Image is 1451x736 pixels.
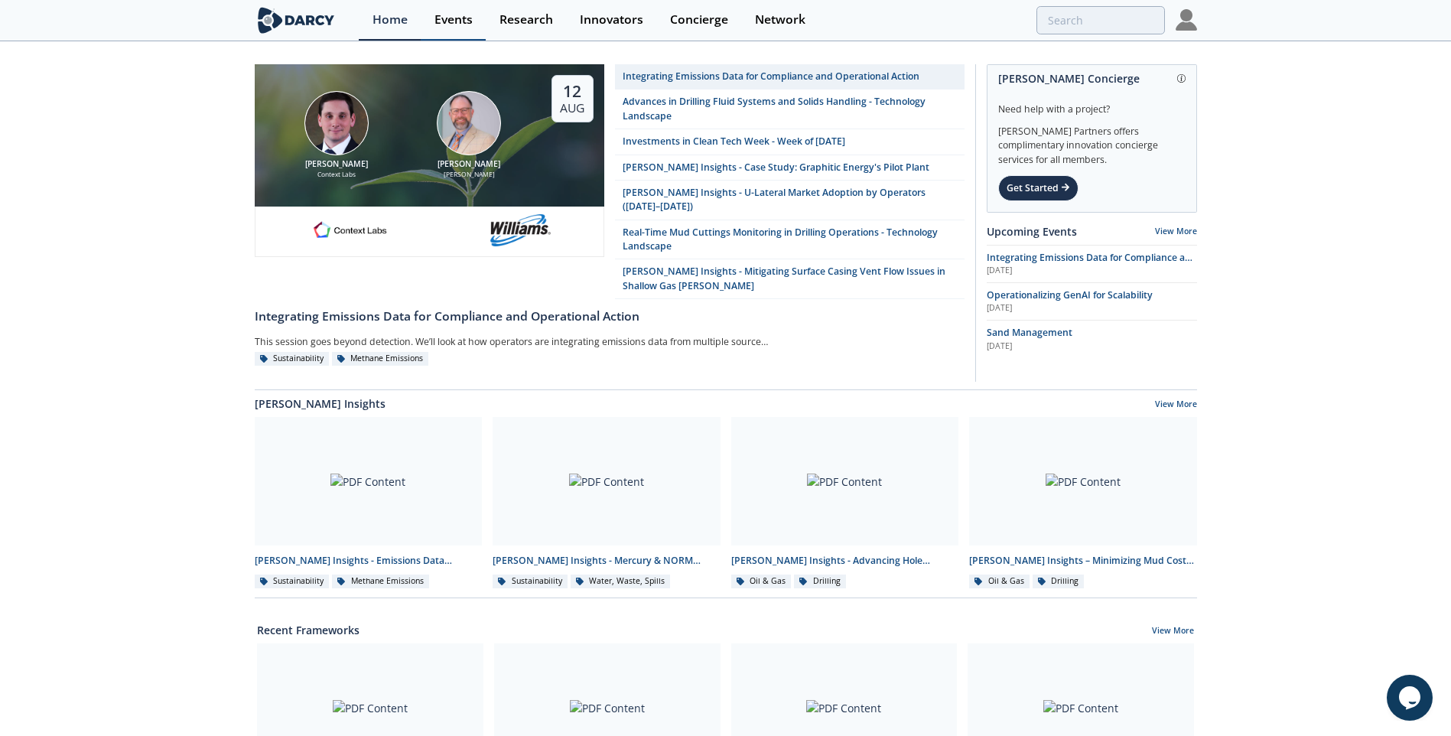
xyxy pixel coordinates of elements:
a: [PERSON_NAME] Insights - U-Lateral Market Adoption by Operators ([DATE]–[DATE]) [615,181,965,220]
div: Sustainability [255,352,330,366]
div: [PERSON_NAME] [408,170,530,180]
div: Research [499,14,553,26]
span: Operationalizing GenAI for Scalability [987,288,1153,301]
a: Sand Management [DATE] [987,326,1197,352]
div: Methane Emissions [332,575,429,588]
div: [PERSON_NAME] Insights - Emissions Data Integration [255,554,483,568]
img: 1682076415445-contextlabs.png [307,214,393,246]
div: Drilling [794,575,846,588]
div: [PERSON_NAME] Concierge [998,65,1186,92]
div: Concierge [670,14,728,26]
div: [DATE] [987,265,1197,277]
div: Need help with a project? [998,92,1186,116]
div: [PERSON_NAME] Partners offers complimentary innovation concierge services for all members. [998,116,1186,167]
a: PDF Content [PERSON_NAME] Insights - Mercury & NORM Detection and [MEDICAL_DATA] Sustainability W... [487,417,726,589]
div: Methane Emissions [332,352,429,366]
div: Home [373,14,408,26]
div: Events [434,14,473,26]
div: This session goes beyond detection. We’ll look at how operators are integrating emissions data fr... [255,331,769,352]
div: Network [755,14,805,26]
img: Nathan Brawn [304,91,369,155]
a: Integrating Emissions Data for Compliance and Operational Action [615,64,965,90]
a: View More [1155,399,1197,412]
img: logo-wide.svg [255,7,338,34]
a: PDF Content [PERSON_NAME] Insights – Minimizing Mud Costs with Automated Fluids Intelligence Oil ... [964,417,1202,589]
div: [PERSON_NAME] Insights - Mercury & NORM Detection and [MEDICAL_DATA] [493,554,721,568]
div: Oil & Gas [731,575,792,588]
div: Integrating Emissions Data for Compliance and Operational Action [255,308,965,326]
a: Real-Time Mud Cuttings Monitoring in Drilling Operations - Technology Landscape [615,220,965,260]
div: Sustainability [255,575,330,588]
div: Innovators [580,14,643,26]
div: [PERSON_NAME] Insights - Advancing Hole Cleaning with Automated Cuttings Monitoring [731,554,959,568]
a: [PERSON_NAME] Insights - Mitigating Surface Casing Vent Flow Issues in Shallow Gas [PERSON_NAME] [615,259,965,299]
div: [PERSON_NAME] [276,158,398,171]
img: Profile [1176,9,1197,31]
a: Upcoming Events [987,223,1077,239]
div: Oil & Gas [969,575,1030,588]
a: Investments in Clean Tech Week - Week of [DATE] [615,129,965,155]
a: View More [1155,226,1197,236]
div: Integrating Emissions Data for Compliance and Operational Action [623,70,919,83]
input: Advanced Search [1036,6,1165,34]
a: PDF Content [PERSON_NAME] Insights - Advancing Hole Cleaning with Automated Cuttings Monitoring O... [726,417,965,589]
iframe: chat widget [1387,675,1436,721]
a: Recent Frameworks [257,622,359,638]
a: [PERSON_NAME] Insights - Case Study: Graphitic Energy's Pilot Plant [615,155,965,181]
a: View More [1152,625,1194,639]
div: 12 [560,81,584,101]
span: Integrating Emissions Data for Compliance and Operational Action [987,251,1197,278]
div: Get Started [998,175,1078,201]
img: Mark Gebbia [437,91,501,155]
div: Water, Waste, Spills [571,575,671,588]
span: Sand Management [987,326,1072,339]
a: Integrating Emissions Data for Compliance and Operational Action [255,299,965,325]
div: Context Labs [276,170,398,180]
img: williams.com.png [490,214,551,246]
div: [PERSON_NAME] Insights – Minimizing Mud Costs with Automated Fluids Intelligence [969,554,1197,568]
a: [PERSON_NAME] Insights [255,396,386,412]
img: information.svg [1177,74,1186,83]
a: Advances in Drilling Fluid Systems and Solids Handling - Technology Landscape [615,90,965,129]
div: [DATE] [987,302,1197,314]
div: Drilling [1033,575,1085,588]
a: Operationalizing GenAI for Scalability [DATE] [987,288,1197,314]
div: [DATE] [987,340,1197,353]
a: Integrating Emissions Data for Compliance and Operational Action [DATE] [987,251,1197,277]
div: [PERSON_NAME] [408,158,530,171]
a: Nathan Brawn [PERSON_NAME] Context Labs Mark Gebbia [PERSON_NAME] [PERSON_NAME] 12 Aug [255,64,604,299]
a: PDF Content [PERSON_NAME] Insights - Emissions Data Integration Sustainability Methane Emissions [249,417,488,589]
div: Aug [560,101,584,116]
div: Sustainability [493,575,568,588]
